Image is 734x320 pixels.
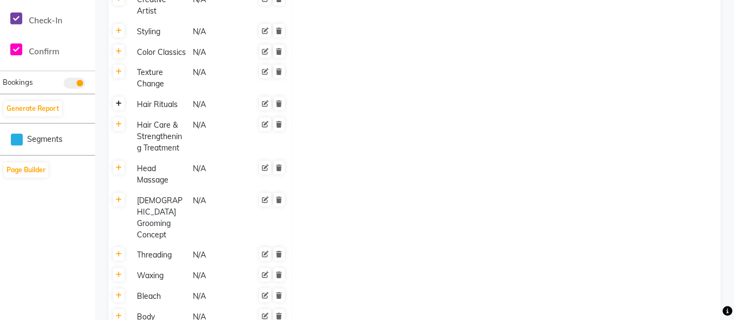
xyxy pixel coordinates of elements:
[133,269,187,283] div: Waxing
[133,118,187,155] div: Hair Care & Strengthening Treatment
[27,134,62,145] span: Segments
[29,15,62,26] span: Check-In
[133,162,187,187] div: Head Massage
[192,194,246,242] div: N/A
[3,78,33,86] span: Bookings
[4,162,48,178] button: Page Builder
[29,46,59,57] span: Confirm
[133,248,187,262] div: Threading
[192,162,246,187] div: N/A
[133,98,187,111] div: Hair Rituals
[192,118,246,155] div: N/A
[192,66,246,91] div: N/A
[192,98,246,111] div: N/A
[4,101,62,116] button: Generate Report
[133,194,187,242] div: [DEMOGRAPHIC_DATA] Grooming Concept
[192,46,246,59] div: N/A
[133,25,187,39] div: Styling
[192,25,246,39] div: N/A
[133,66,187,91] div: Texture Change
[192,269,246,283] div: N/A
[192,290,246,303] div: N/A
[192,248,246,262] div: N/A
[133,290,187,303] div: Bleach
[133,46,187,59] div: Color Classics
